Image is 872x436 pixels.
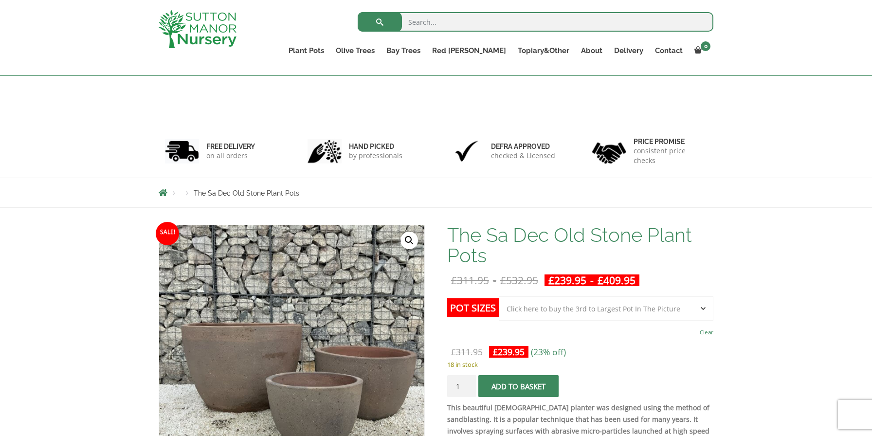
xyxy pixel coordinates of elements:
[451,273,489,287] bdi: 311.95
[608,44,649,57] a: Delivery
[634,146,708,165] p: consistent price checks
[447,298,499,317] label: Pot Sizes
[548,273,554,287] span: £
[689,44,713,57] a: 0
[426,44,512,57] a: Red [PERSON_NAME]
[592,136,626,166] img: 4.jpg
[512,44,575,57] a: Topiary&Other
[283,44,330,57] a: Plant Pots
[165,139,199,163] img: 1.jpg
[451,346,456,358] span: £
[447,274,542,286] del: -
[400,232,418,249] a: View full-screen image gallery
[159,189,713,197] nav: Breadcrumbs
[156,222,179,245] span: Sale!
[451,346,483,358] bdi: 311.95
[447,225,713,266] h1: The Sa Dec Old Stone Plant Pots
[500,273,538,287] bdi: 532.95
[349,142,402,151] h6: hand picked
[349,151,402,161] p: by professionals
[308,139,342,163] img: 2.jpg
[700,326,713,339] a: Clear options
[491,142,555,151] h6: Defra approved
[330,44,381,57] a: Olive Trees
[545,274,639,286] ins: -
[500,273,506,287] span: £
[491,151,555,161] p: checked & Licensed
[493,346,498,358] span: £
[450,139,484,163] img: 3.jpg
[194,189,299,197] span: The Sa Dec Old Stone Plant Pots
[358,12,713,32] input: Search...
[478,375,559,397] button: Add to basket
[575,44,608,57] a: About
[493,346,525,358] bdi: 239.95
[649,44,689,57] a: Contact
[381,44,426,57] a: Bay Trees
[451,273,457,287] span: £
[206,151,255,161] p: on all orders
[634,137,708,146] h6: Price promise
[159,10,236,48] img: logo
[598,273,636,287] bdi: 409.95
[447,359,713,370] p: 18 in stock
[206,142,255,151] h6: FREE DELIVERY
[598,273,603,287] span: £
[531,346,566,358] span: (23% off)
[447,375,476,397] input: Product quantity
[701,41,710,51] span: 0
[548,273,586,287] bdi: 239.95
